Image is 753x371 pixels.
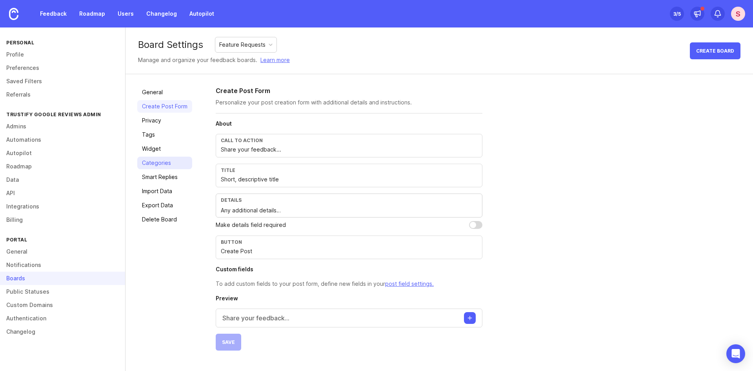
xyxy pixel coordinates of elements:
h4: Custom fields [216,265,482,273]
button: Create Board [690,42,740,59]
div: Details [221,197,477,203]
a: Learn more [260,56,290,64]
a: Create Post Form [137,100,192,113]
button: 3/5 [670,7,684,21]
div: Button [221,239,477,245]
a: Import Data [137,185,192,197]
a: Export Data [137,199,192,212]
button: Create post [464,312,476,324]
button: S [731,7,745,21]
a: Feedback [35,7,71,21]
h2: Create Post Form [216,86,482,95]
a: Smart Replies [137,171,192,183]
a: Changelog [142,7,182,21]
h4: About [216,120,482,128]
p: Share your feedback... [222,313,289,323]
a: Delete Board [137,213,192,226]
a: Users [113,7,138,21]
span: Create Board [696,48,734,54]
div: Call to action [221,137,477,143]
div: 3 /5 [673,8,681,19]
p: Make details field required [216,221,286,229]
a: Widget [137,143,192,155]
p: To add custom fields to your post form, define new fields in your [216,280,482,288]
img: Canny Home [9,8,18,20]
a: Autopilot [185,7,219,21]
div: Manage and organize your feedback boards. [138,56,290,64]
div: Open Intercom Messenger [726,344,745,363]
a: General [137,86,192,99]
div: Board Settings [138,40,203,49]
a: post field settings. [385,280,434,287]
a: Tags [137,128,192,141]
a: Roadmap [75,7,110,21]
a: Privacy [137,114,192,127]
a: Categories [137,157,192,169]
textarea: Any additional details… [221,206,477,215]
h4: Preview [216,294,482,302]
p: Personalize your post creation form with additional details and instructions. [216,99,482,106]
div: Feature Requests [219,40,266,49]
div: Title [221,167,477,173]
